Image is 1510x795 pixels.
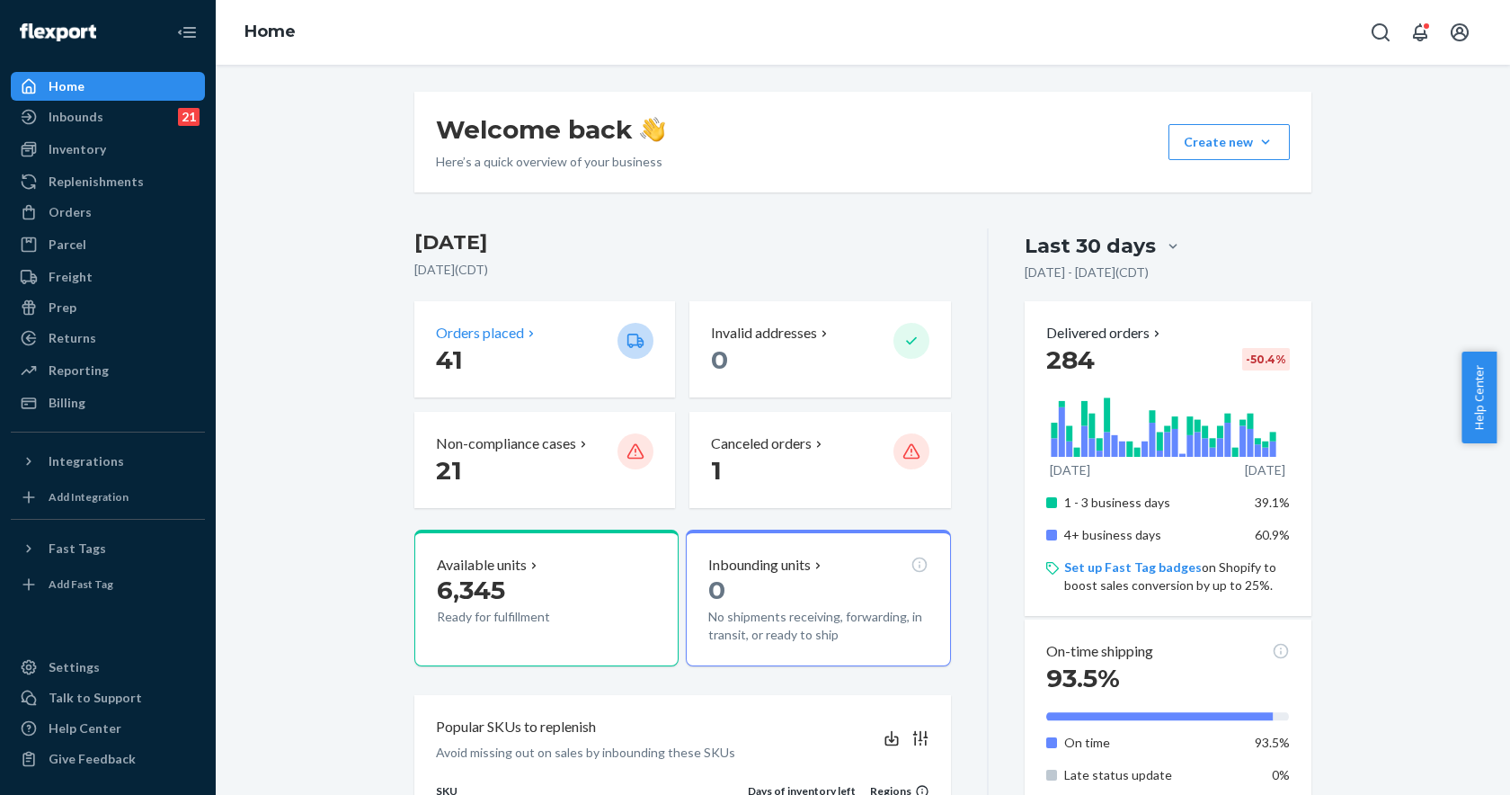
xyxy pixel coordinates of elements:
[640,117,665,142] img: hand-wave emoji
[711,433,812,454] p: Canceled orders
[11,103,205,131] a: Inbounds21
[49,299,76,317] div: Prep
[11,324,205,353] a: Returns
[49,108,103,126] div: Inbounds
[1255,735,1290,750] span: 93.5%
[436,113,665,146] h1: Welcome back
[49,140,106,158] div: Inventory
[11,72,205,101] a: Home
[49,540,106,558] div: Fast Tags
[711,344,728,375] span: 0
[1272,767,1290,782] span: 0%
[1046,344,1095,375] span: 284
[11,198,205,227] a: Orders
[1245,461,1285,479] p: [DATE]
[1461,352,1497,443] button: Help Center
[49,173,144,191] div: Replenishments
[436,455,462,486] span: 21
[49,394,85,412] div: Billing
[436,433,576,454] p: Non-compliance cases
[11,230,205,259] a: Parcel
[11,745,205,773] button: Give Feedback
[414,530,679,666] button: Available units6,345Ready for fulfillment
[49,452,124,470] div: Integrations
[1255,527,1290,542] span: 60.9%
[11,389,205,417] a: Billing
[1064,526,1241,544] p: 4+ business days
[49,489,129,505] div: Add Integration
[49,203,92,221] div: Orders
[414,228,951,257] h3: [DATE]
[11,570,205,599] a: Add Fast Tag
[686,530,950,666] button: Inbounding units0No shipments receiving, forwarding, in transit, or ready to ship
[49,236,86,254] div: Parcel
[11,653,205,682] a: Settings
[11,293,205,322] a: Prep
[49,750,136,768] div: Give Feedback
[1025,264,1149,281] p: [DATE] - [DATE] ( CDT )
[230,6,310,58] ol: breadcrumbs
[1046,663,1120,693] span: 93.5%
[708,575,725,605] span: 0
[1064,559,1202,575] a: Set up Fast Tag badges
[244,22,296,41] a: Home
[11,167,205,196] a: Replenishments
[436,344,463,375] span: 41
[1046,323,1164,344] button: Delivered orders
[1064,734,1241,752] p: On time
[11,714,205,743] a: Help Center
[11,483,205,512] a: Add Integration
[437,608,603,626] p: Ready for fulfillment
[49,268,93,286] div: Freight
[436,153,665,171] p: Here’s a quick overview of your business
[178,108,200,126] div: 21
[1402,14,1438,50] button: Open notifications
[49,576,113,592] div: Add Fast Tag
[414,412,675,508] button: Non-compliance cases 21
[11,135,205,164] a: Inventory
[20,23,96,41] img: Flexport logo
[1242,348,1290,371] div: -50.4 %
[1168,124,1290,160] button: Create new
[414,301,675,397] button: Orders placed 41
[711,455,722,486] span: 1
[689,301,950,397] button: Invalid addresses 0
[1255,495,1290,510] span: 39.1%
[1046,641,1153,662] p: On-time shipping
[49,689,142,707] div: Talk to Support
[1050,461,1090,479] p: [DATE]
[11,447,205,476] button: Integrations
[11,356,205,385] a: Reporting
[49,329,96,347] div: Returns
[49,362,109,380] div: Reporting
[708,608,928,644] p: No shipments receiving, forwarding, in transit, or ready to ship
[11,263,205,291] a: Freight
[689,412,950,508] button: Canceled orders 1
[11,534,205,563] button: Fast Tags
[711,323,817,344] p: Invalid addresses
[1025,232,1156,260] div: Last 30 days
[708,555,811,576] p: Inbounding units
[437,575,505,605] span: 6,345
[436,744,735,762] p: Avoid missing out on sales by inbounding these SKUs
[414,261,951,279] p: [DATE] ( CDT )
[436,323,524,344] p: Orders placed
[1363,14,1399,50] button: Open Search Box
[1442,14,1478,50] button: Open account menu
[436,717,596,737] p: Popular SKUs to replenish
[1064,558,1290,594] p: on Shopify to boost sales conversion by up to 25%.
[49,77,84,95] div: Home
[49,719,121,737] div: Help Center
[169,14,205,50] button: Close Navigation
[11,683,205,712] a: Talk to Support
[1064,494,1241,512] p: 1 - 3 business days
[49,658,100,676] div: Settings
[437,555,527,576] p: Available units
[1064,766,1241,784] p: Late status update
